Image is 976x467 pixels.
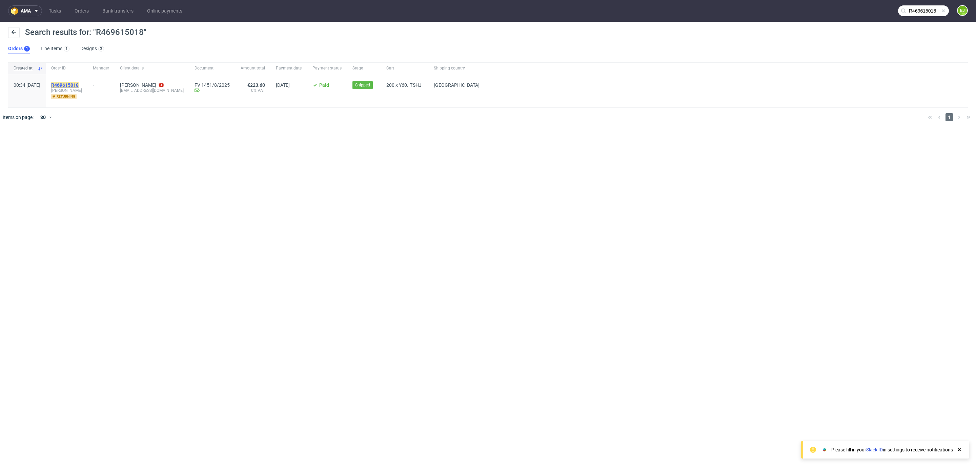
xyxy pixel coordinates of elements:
[51,65,82,71] span: Order ID
[241,88,265,93] span: 0% VAT
[11,7,21,15] img: logo
[45,5,65,16] a: Tasks
[41,43,69,54] a: Line Items1
[3,114,34,121] span: Items on page:
[247,82,265,88] span: €223.60
[80,43,104,54] a: Designs3
[866,447,883,452] a: Slack ID
[36,113,48,122] div: 30
[945,113,953,121] span: 1
[51,88,82,93] span: [PERSON_NAME]
[8,5,42,16] button: ama
[51,94,77,99] span: returning
[65,46,68,51] div: 1
[93,65,109,71] span: Manager
[26,46,28,51] div: 1
[434,82,480,88] span: [GEOGRAPHIC_DATA]
[120,82,156,88] a: [PERSON_NAME]
[195,65,230,71] span: Document
[312,65,342,71] span: Payment status
[70,5,93,16] a: Orders
[195,82,230,88] a: FV 1451/8/2025
[241,65,265,71] span: Amount total
[276,65,302,71] span: Payment date
[100,46,102,51] div: 3
[25,27,146,37] span: Search results for: "R469615018"
[143,5,186,16] a: Online payments
[386,65,423,71] span: Cart
[21,8,31,13] span: ama
[51,82,79,88] mark: R469615018
[821,446,828,453] img: Slack
[355,82,370,88] span: Shipped
[14,82,40,88] span: 00:34 [DATE]
[98,5,138,16] a: Bank transfers
[120,65,184,71] span: Client details
[352,65,375,71] span: Stage
[408,82,423,88] a: TSHJ
[120,88,184,93] div: [EMAIL_ADDRESS][DOMAIN_NAME]
[276,82,290,88] span: [DATE]
[386,82,423,88] div: x
[434,65,480,71] span: Shipping country
[319,82,329,88] span: Paid
[958,6,967,15] figcaption: EJ
[93,80,109,88] div: -
[399,82,408,88] span: Y60.
[386,82,394,88] span: 200
[14,65,35,71] span: Created at
[51,82,80,88] a: R469615018
[8,43,30,54] a: Orders1
[831,446,953,453] div: Please fill in your in settings to receive notifications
